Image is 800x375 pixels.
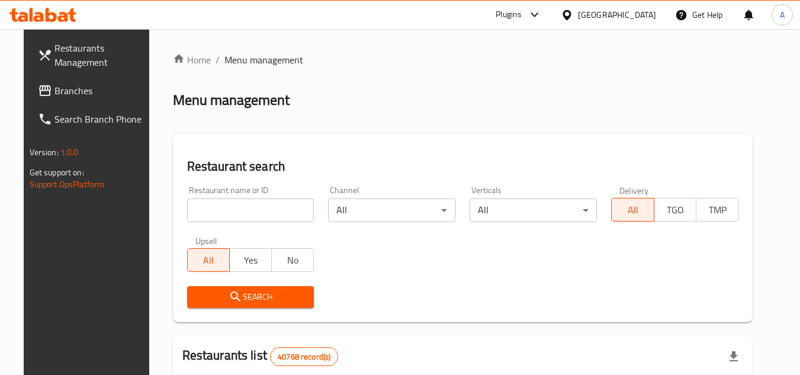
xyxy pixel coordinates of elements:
[187,286,314,308] button: Search
[30,145,59,160] span: Version:
[234,252,267,269] span: Yes
[197,290,305,305] span: Search
[496,8,522,22] div: Plugins
[277,252,309,269] span: No
[173,53,211,67] a: Home
[654,198,696,222] button: TGO
[270,347,338,366] div: Total records count
[195,236,217,245] label: Upsell
[173,53,753,67] nav: breadcrumb
[224,53,303,67] span: Menu management
[578,8,656,21] div: [GEOGRAPHIC_DATA]
[780,8,785,21] span: A
[696,198,738,222] button: TMP
[719,342,748,371] div: Export file
[54,112,148,126] span: Search Branch Phone
[54,84,148,98] span: Branches
[187,158,739,175] h2: Restaurant search
[229,248,272,272] button: Yes
[182,347,339,366] h2: Restaurants list
[30,177,105,192] a: Support.OpsPlatform
[271,248,314,272] button: No
[54,41,148,69] span: Restaurants Management
[192,252,225,269] span: All
[271,351,338,363] span: 40768 record(s)
[216,53,220,67] li: /
[28,34,158,76] a: Restaurants Management
[616,201,649,219] span: All
[470,198,597,222] div: All
[28,76,158,105] a: Branches
[611,198,654,222] button: All
[659,201,692,219] span: TGO
[30,165,84,180] span: Get support on:
[701,201,734,219] span: TMP
[619,186,649,194] label: Delivery
[187,248,230,272] button: All
[60,145,79,160] span: 1.0.0
[173,91,290,110] h2: Menu management
[328,198,455,222] div: All
[28,105,158,133] a: Search Branch Phone
[187,198,314,222] input: Search for restaurant name or ID..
